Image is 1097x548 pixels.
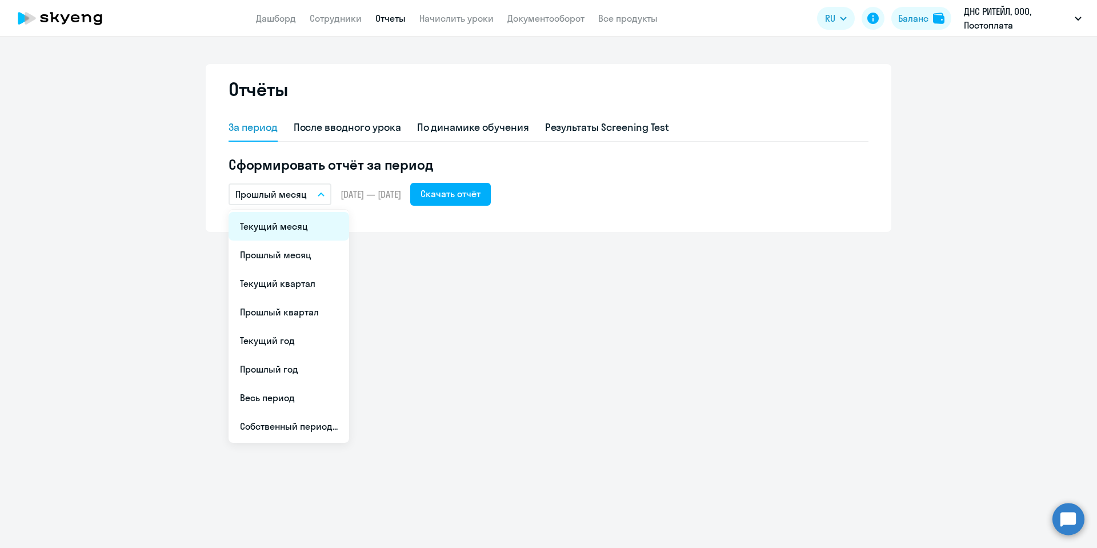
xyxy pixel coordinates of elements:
[235,187,307,201] p: Прошлый месяц
[410,183,491,206] button: Скачать отчёт
[891,7,951,30] button: Балансbalance
[507,13,584,24] a: Документооборот
[229,155,868,174] h5: Сформировать отчёт за период
[898,11,928,25] div: Баланс
[958,5,1087,32] button: ДНС РИТЕЙЛ, ООО, Постоплата
[310,13,362,24] a: Сотрудники
[545,120,670,135] div: Результаты Screening Test
[817,7,855,30] button: RU
[341,188,401,201] span: [DATE] — [DATE]
[825,11,835,25] span: RU
[417,120,529,135] div: По динамике обучения
[294,120,401,135] div: После вводного урока
[229,183,331,205] button: Прошлый месяц
[375,13,406,24] a: Отчеты
[598,13,658,24] a: Все продукты
[933,13,944,24] img: balance
[229,120,278,135] div: За период
[421,187,481,201] div: Скачать отчёт
[964,5,1070,32] p: ДНС РИТЕЙЛ, ООО, Постоплата
[256,13,296,24] a: Дашборд
[229,78,288,101] h2: Отчёты
[419,13,494,24] a: Начислить уроки
[229,210,349,443] ul: RU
